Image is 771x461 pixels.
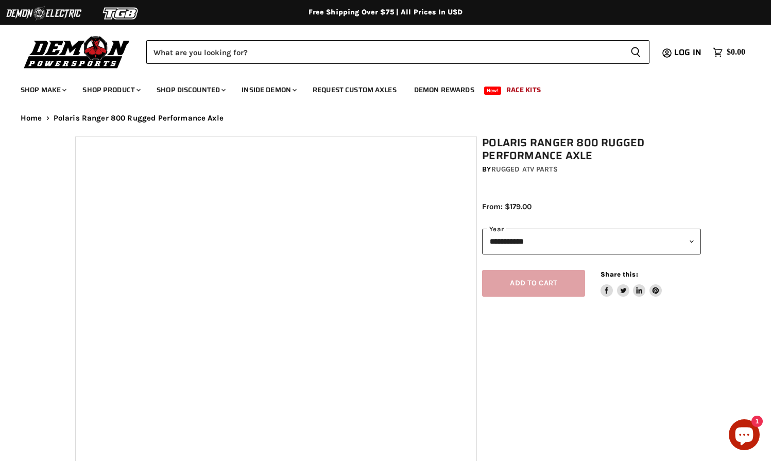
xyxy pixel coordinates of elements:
[482,136,701,162] h1: Polaris Ranger 800 Rugged Performance Axle
[305,79,404,100] a: Request Custom Axles
[149,79,232,100] a: Shop Discounted
[406,79,482,100] a: Demon Rewards
[482,202,532,211] span: From: $179.00
[13,75,743,100] ul: Main menu
[670,48,708,57] a: Log in
[601,270,638,278] span: Share this:
[234,79,303,100] a: Inside Demon
[146,40,649,64] form: Product
[601,270,662,297] aside: Share this:
[726,419,763,453] inbox-online-store-chat: Shopify online store chat
[674,46,701,59] span: Log in
[146,40,622,64] input: Search
[622,40,649,64] button: Search
[5,4,82,23] img: Demon Electric Logo 2
[708,45,750,60] a: $0.00
[21,33,133,70] img: Demon Powersports
[82,4,160,23] img: TGB Logo 2
[727,47,745,57] span: $0.00
[482,229,701,254] select: year
[482,164,701,175] div: by
[21,114,42,123] a: Home
[13,79,73,100] a: Shop Make
[75,79,147,100] a: Shop Product
[484,87,502,95] span: New!
[491,165,558,174] a: Rugged ATV Parts
[54,114,224,123] span: Polaris Ranger 800 Rugged Performance Axle
[499,79,549,100] a: Race Kits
